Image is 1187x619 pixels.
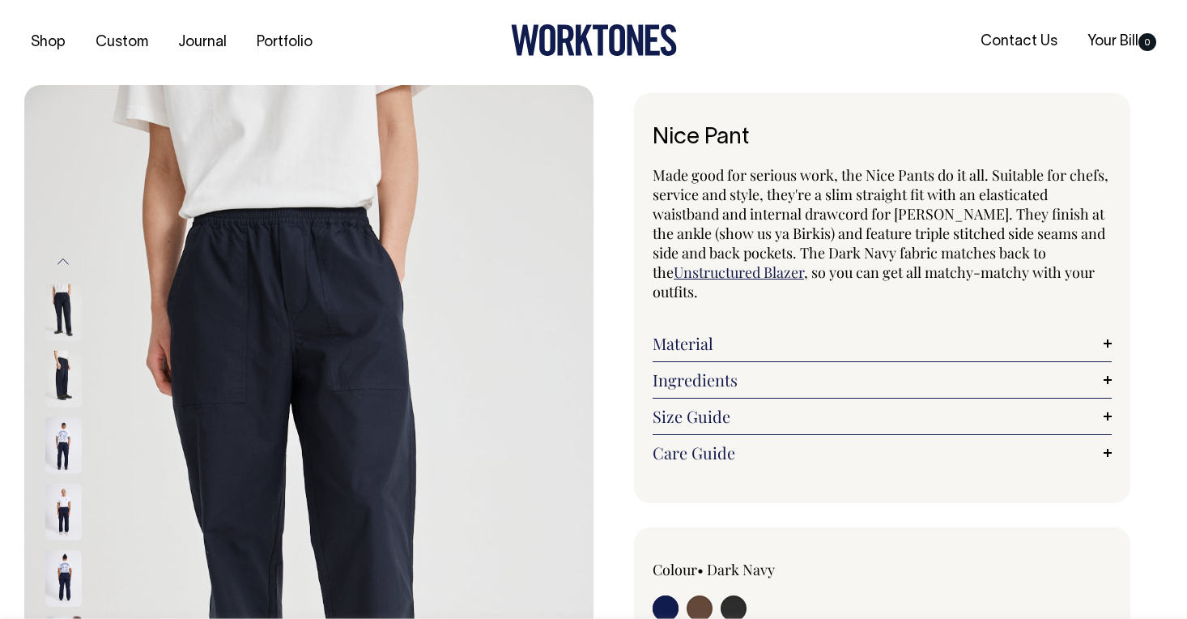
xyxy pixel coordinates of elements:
[653,334,1112,353] a: Material
[653,126,1112,151] h1: Nice Pant
[974,28,1064,55] a: Contact Us
[51,243,75,280] button: Previous
[674,263,804,282] a: Unstructured Blazer
[653,560,836,579] div: Colour
[653,443,1112,463] a: Care Guide
[653,370,1112,390] a: Ingredients
[45,484,82,540] img: dark-navy
[89,29,155,56] a: Custom
[1081,28,1163,55] a: Your Bill0
[45,417,82,474] img: dark-navy
[707,560,775,579] label: Dark Navy
[1138,33,1156,51] span: 0
[45,284,82,341] img: dark-navy
[24,29,72,56] a: Shop
[697,560,704,579] span: •
[45,351,82,408] img: dark-navy
[653,165,1108,282] span: Made good for serious work, the Nice Pants do it all. Suitable for chefs, service and style, they...
[653,407,1112,426] a: Size Guide
[172,29,233,56] a: Journal
[653,263,1095,301] span: , so you can get all matchy-matchy with your outfits.
[45,550,82,607] img: dark-navy
[250,29,319,56] a: Portfolio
